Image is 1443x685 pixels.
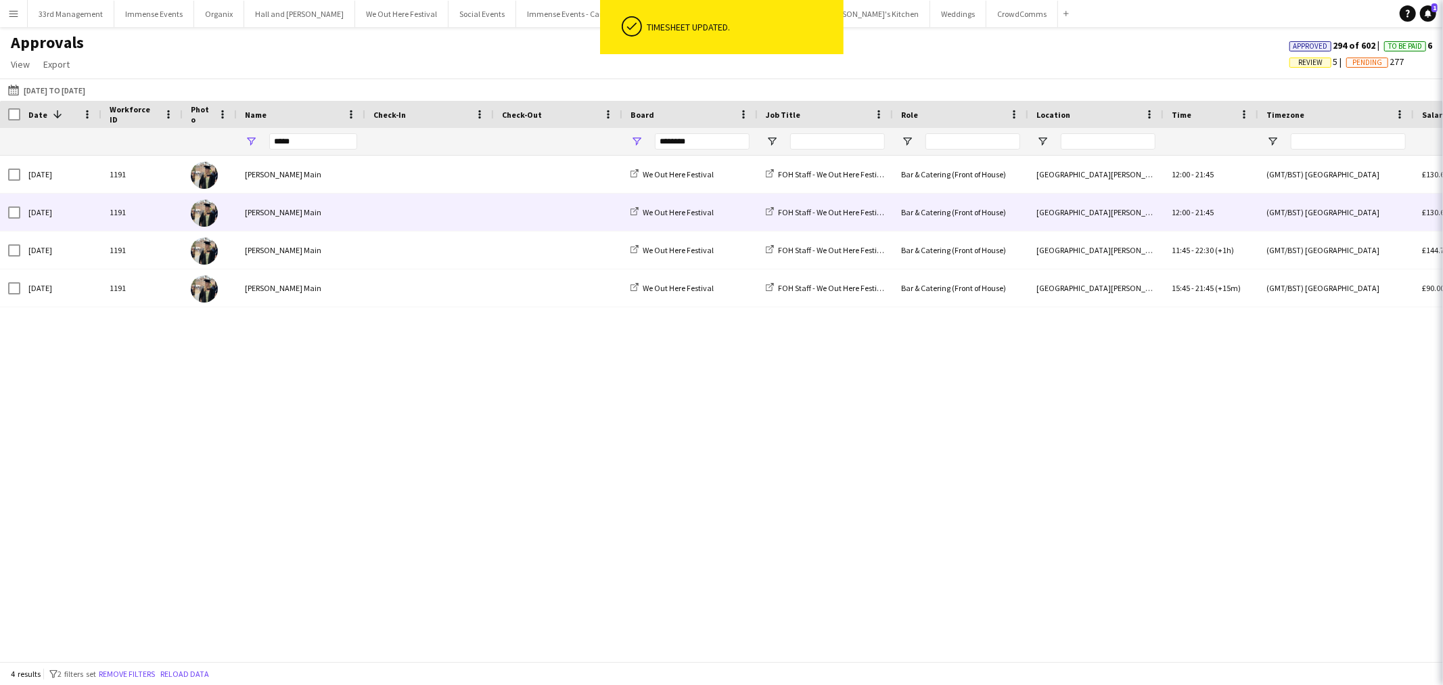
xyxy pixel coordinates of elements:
span: (+15m) [1215,283,1241,293]
input: Location Filter Input [1061,133,1155,150]
span: 1 [1431,3,1438,12]
a: Export [38,56,75,73]
img: Tillie Main [191,200,218,227]
div: 1191 [101,156,183,193]
button: [DATE] to [DATE] [5,82,88,98]
span: FOH Staff - We Out Here Festival Restaurant [778,169,927,179]
button: Open Filter Menu [1036,135,1049,148]
div: Bar & Catering (Front of House) [893,231,1028,269]
a: FOH Staff - We Out Here Festival Restaurant [766,169,927,179]
button: Social Events [449,1,516,27]
img: Tillie Main [191,275,218,303]
span: 277 [1346,56,1404,68]
span: - [1191,207,1194,217]
div: Timesheet updated. [647,21,838,33]
span: 15:45 [1172,283,1190,293]
input: Name Filter Input [269,133,357,150]
span: 294 of 602 [1289,39,1384,51]
div: (GMT/BST) [GEOGRAPHIC_DATA] [1258,156,1414,193]
span: View [11,58,30,70]
div: [GEOGRAPHIC_DATA][PERSON_NAME], [GEOGRAPHIC_DATA][PERSON_NAME] [1028,269,1164,307]
div: [PERSON_NAME] Main [237,194,365,231]
span: Time [1172,110,1191,120]
button: Organix [194,1,244,27]
div: (GMT/BST) [GEOGRAPHIC_DATA] [1258,269,1414,307]
span: 2 filters set [58,669,96,679]
span: We Out Here Festival [643,283,714,293]
input: Board Filter Input [655,133,750,150]
span: Approved [1293,42,1328,51]
div: [DATE] [20,194,101,231]
span: Check-Out [502,110,542,120]
div: [GEOGRAPHIC_DATA][PERSON_NAME], [GEOGRAPHIC_DATA][PERSON_NAME] [1028,194,1164,231]
div: [DATE] [20,231,101,269]
input: Role Filter Input [925,133,1020,150]
span: Photo [191,104,212,125]
div: [PERSON_NAME] Main [237,231,365,269]
a: FOH Staff - We Out Here Festival Restaurant [766,207,927,217]
button: 33rd Management [28,1,114,27]
span: Date [28,110,47,120]
img: Tillie Main [191,162,218,189]
span: - [1191,283,1194,293]
span: FOH Staff - We Out Here Festival Restaurant [778,283,927,293]
div: [GEOGRAPHIC_DATA][PERSON_NAME], [GEOGRAPHIC_DATA][PERSON_NAME] [1028,231,1164,269]
span: We Out Here Festival [643,169,714,179]
span: We Out Here Festival [643,245,714,255]
a: We Out Here Festival [631,283,714,293]
span: 21:45 [1195,169,1214,179]
img: Tillie Main [191,238,218,265]
div: [GEOGRAPHIC_DATA][PERSON_NAME], [GEOGRAPHIC_DATA][PERSON_NAME] [1028,156,1164,193]
div: 1191 [101,194,183,231]
span: Board [631,110,654,120]
span: 12:00 [1172,207,1190,217]
span: Check-In [373,110,406,120]
span: Pending [1352,58,1382,67]
a: View [5,56,35,73]
a: We Out Here Festival [631,169,714,179]
span: Location [1036,110,1070,120]
button: We Out Here Festival [355,1,449,27]
span: Export [43,58,70,70]
span: To Be Paid [1388,42,1422,51]
input: Job Title Filter Input [790,133,885,150]
span: 21:45 [1195,207,1214,217]
a: FOH Staff - We Out Here Festival Restaurant [766,283,927,293]
div: [DATE] [20,156,101,193]
span: FOH Staff - We Out Here Festival Restaurant [778,207,927,217]
span: (+1h) [1215,245,1234,255]
a: We Out Here Festival [631,207,714,217]
span: 6 [1384,39,1432,51]
span: Job Title [766,110,800,120]
span: We Out Here Festival [643,207,714,217]
div: 1191 [101,231,183,269]
span: Review [1298,58,1323,67]
span: FOH Staff - We Out Here Festival Restaurant [778,245,927,255]
span: 12:00 [1172,169,1190,179]
button: Open Filter Menu [1266,135,1279,148]
span: Workforce ID [110,104,158,125]
div: [PERSON_NAME] Main [237,269,365,307]
button: Hall and [PERSON_NAME] [244,1,355,27]
span: 22:30 [1195,245,1214,255]
span: Name [245,110,267,120]
div: 1191 [101,269,183,307]
button: Immense Events [114,1,194,27]
span: 5 [1289,56,1346,68]
button: Immense Events - Campsite [516,1,635,27]
div: Bar & Catering (Front of House) [893,269,1028,307]
div: [DATE] [20,269,101,307]
div: Bar & Catering (Front of House) [893,156,1028,193]
button: Open Filter Menu [901,135,913,148]
span: 11:45 [1172,245,1190,255]
span: 21:45 [1195,283,1214,293]
button: Weddings [930,1,986,27]
a: FOH Staff - We Out Here Festival Restaurant [766,245,927,255]
div: [PERSON_NAME] Main [237,156,365,193]
div: (GMT/BST) [GEOGRAPHIC_DATA] [1258,194,1414,231]
input: Timezone Filter Input [1291,133,1406,150]
button: Open Filter Menu [245,135,257,148]
button: CrowdComms [986,1,1058,27]
a: 1 [1420,5,1436,22]
div: Bar & Catering (Front of House) [893,194,1028,231]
